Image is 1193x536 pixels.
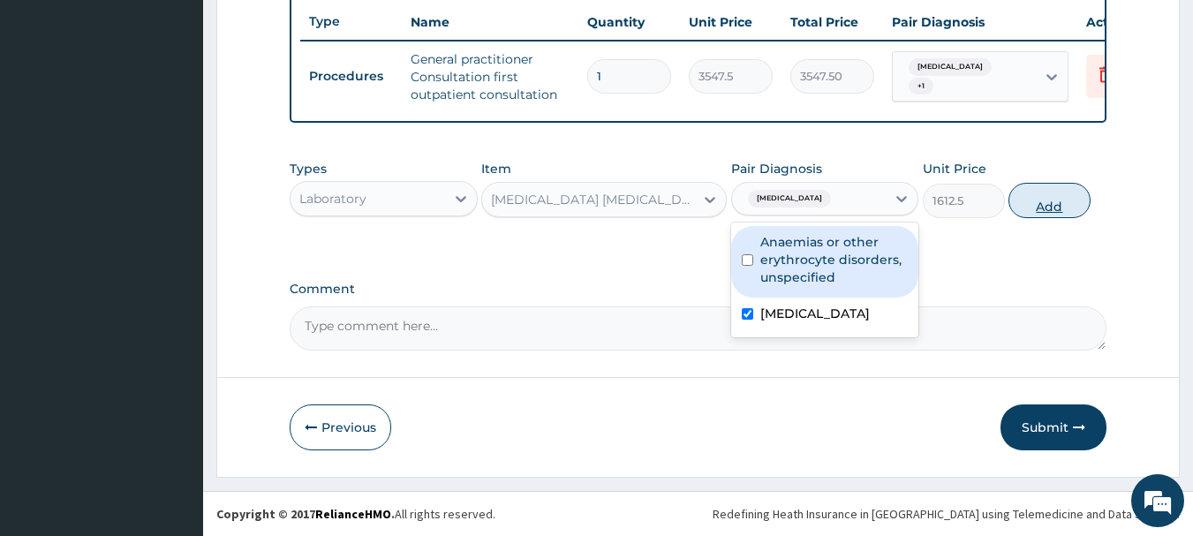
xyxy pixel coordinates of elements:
th: Type [300,5,402,38]
td: Procedures [300,60,402,93]
strong: Copyright © 2017 . [216,506,395,522]
span: [MEDICAL_DATA] [748,190,831,208]
th: Total Price [781,4,883,40]
span: [MEDICAL_DATA] [909,58,992,76]
label: Anaemias or other erythrocyte disorders, unspecified [760,233,909,286]
label: Unit Price [923,160,986,177]
td: General practitioner Consultation first outpatient consultation [402,42,578,112]
textarea: Type your message and hit 'Enter' [9,352,336,414]
div: Redefining Heath Insurance in [GEOGRAPHIC_DATA] using Telemedicine and Data Science! [713,505,1180,523]
div: Laboratory [299,190,366,208]
footer: All rights reserved. [203,491,1193,536]
label: Item [481,160,511,177]
span: We're online! [102,157,244,336]
th: Quantity [578,4,680,40]
button: Submit [1000,404,1106,450]
img: d_794563401_company_1708531726252_794563401 [33,88,72,132]
button: Add [1008,183,1091,218]
div: [MEDICAL_DATA] [MEDICAL_DATA] (MP) RDT [491,191,696,208]
label: Comment [290,282,1107,297]
label: Types [290,162,327,177]
span: + 1 [909,78,933,95]
th: Unit Price [680,4,781,40]
th: Pair Diagnosis [883,4,1077,40]
div: Chat with us now [92,99,297,122]
button: Previous [290,404,391,450]
th: Actions [1077,4,1166,40]
th: Name [402,4,578,40]
a: RelianceHMO [315,506,391,522]
div: Minimize live chat window [290,9,332,51]
label: [MEDICAL_DATA] [760,305,870,322]
label: Pair Diagnosis [731,160,822,177]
